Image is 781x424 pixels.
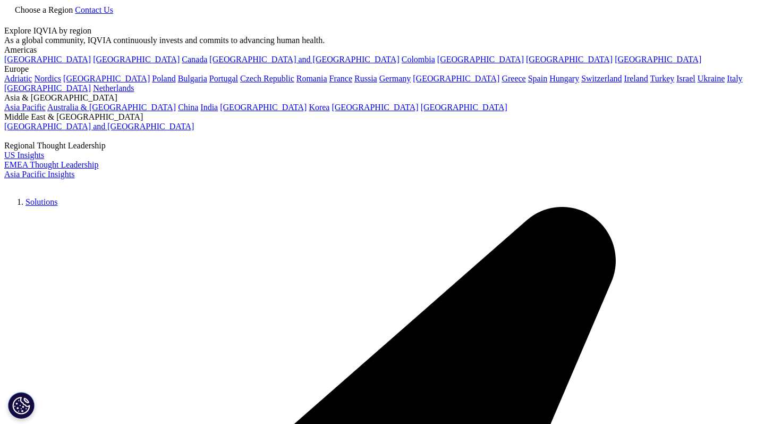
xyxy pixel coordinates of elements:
[178,103,198,112] a: China
[4,45,777,55] div: Americas
[4,103,46,112] a: Asia Pacific
[200,103,218,112] a: India
[727,74,742,83] a: Italy
[379,74,411,83] a: Germany
[15,5,73,14] span: Choose a Region
[4,112,777,122] div: Middle East & [GEOGRAPHIC_DATA]
[63,74,150,83] a: [GEOGRAPHIC_DATA]
[178,74,207,83] a: Bulgaria
[329,74,353,83] a: France
[581,74,622,83] a: Switzerland
[354,74,377,83] a: Russia
[4,170,74,179] a: Asia Pacific Insights
[650,74,675,83] a: Turkey
[332,103,418,112] a: [GEOGRAPHIC_DATA]
[309,103,329,112] a: Korea
[4,55,91,64] a: [GEOGRAPHIC_DATA]
[528,74,547,83] a: Spain
[34,74,61,83] a: Nordics
[4,26,777,36] div: Explore IQVIA by region
[676,74,695,83] a: Israel
[75,5,113,14] a: Contact Us
[296,74,327,83] a: Romania
[624,74,648,83] a: Ireland
[4,36,777,45] div: As a global community, IQVIA continuously invests and commits to advancing human health.
[4,160,98,169] a: EMEA Thought Leadership
[549,74,579,83] a: Hungary
[526,55,613,64] a: [GEOGRAPHIC_DATA]
[182,55,207,64] a: Canada
[4,74,32,83] a: Adriatic
[8,392,35,419] button: Cookies Settings
[220,103,307,112] a: [GEOGRAPHIC_DATA]
[240,74,294,83] a: Czech Republic
[47,103,176,112] a: Australia & [GEOGRAPHIC_DATA]
[413,74,499,83] a: [GEOGRAPHIC_DATA]
[4,93,777,103] div: Asia & [GEOGRAPHIC_DATA]
[93,55,180,64] a: [GEOGRAPHIC_DATA]
[26,197,57,206] a: Solutions
[4,141,777,151] div: Regional Thought Leadership
[421,103,507,112] a: [GEOGRAPHIC_DATA]
[4,84,91,93] a: [GEOGRAPHIC_DATA]
[4,64,777,74] div: Europe
[615,55,701,64] a: [GEOGRAPHIC_DATA]
[93,84,134,93] a: Netherlands
[209,55,399,64] a: [GEOGRAPHIC_DATA] and [GEOGRAPHIC_DATA]
[4,122,194,131] a: [GEOGRAPHIC_DATA] and [GEOGRAPHIC_DATA]
[402,55,435,64] a: Colombia
[502,74,525,83] a: Greece
[152,74,175,83] a: Poland
[437,55,524,64] a: [GEOGRAPHIC_DATA]
[4,151,44,160] a: US Insights
[209,74,238,83] a: Portugal
[698,74,725,83] a: Ukraine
